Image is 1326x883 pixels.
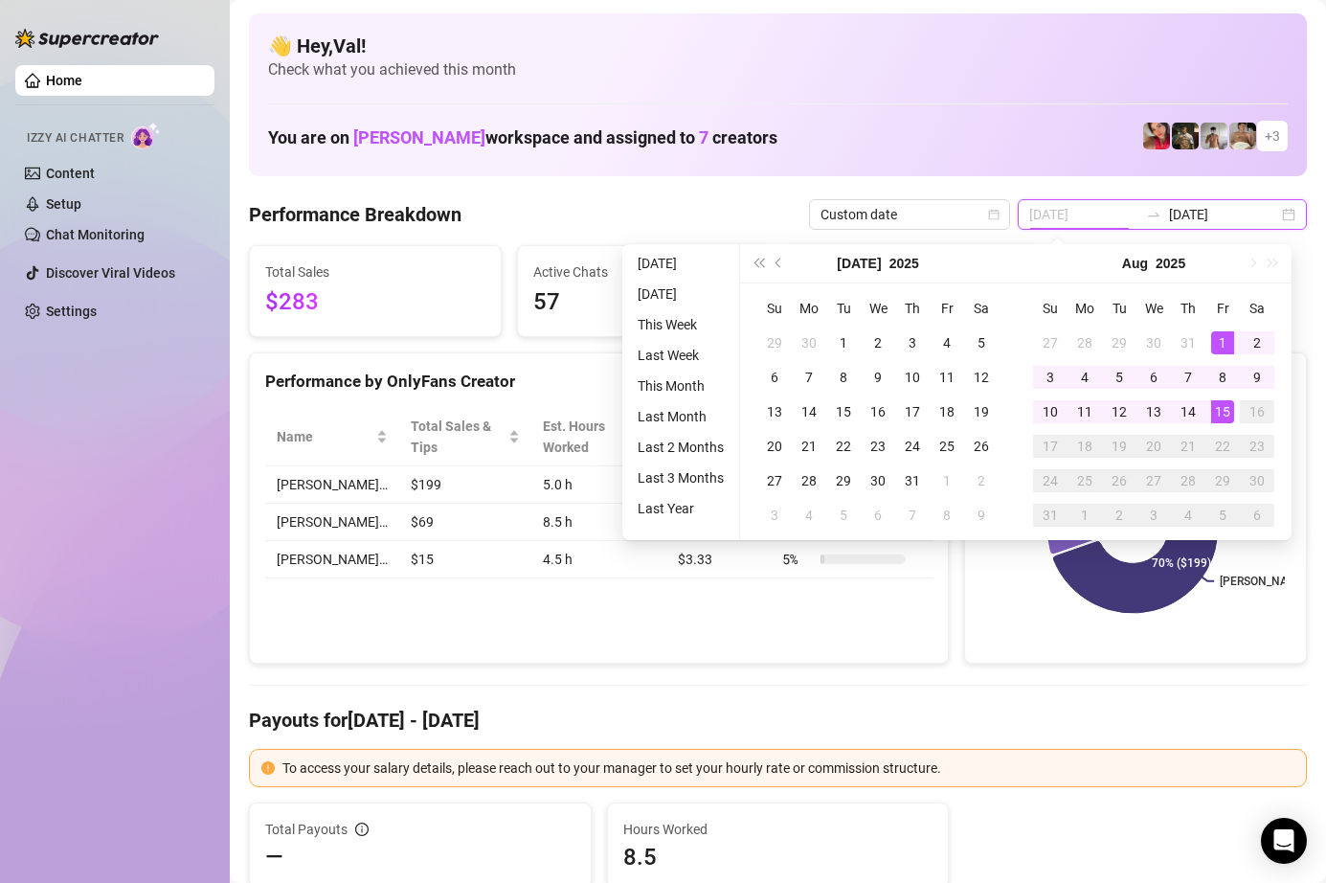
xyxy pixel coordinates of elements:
td: 2025-08-27 [1136,464,1171,498]
div: 15 [1211,400,1234,423]
div: 20 [1142,435,1165,458]
th: Th [1171,291,1205,326]
td: 2025-07-12 [964,360,999,395]
div: 27 [1039,331,1062,354]
button: Choose a month [1122,244,1148,283]
button: Last year (Control + left) [748,244,769,283]
td: 2025-07-22 [826,429,861,464]
h4: 👋 Hey, Val ! [268,33,1288,59]
td: 2025-07-14 [792,395,826,429]
div: 4 [1073,366,1096,389]
img: Tony [1172,123,1199,149]
li: [DATE] [630,252,731,275]
td: 2025-09-02 [1102,498,1136,532]
div: 4 [798,504,820,527]
th: Su [757,291,792,326]
div: 9 [866,366,889,389]
div: 30 [1246,469,1269,492]
th: Total Sales & Tips [399,408,531,466]
td: 2025-08-25 [1068,464,1102,498]
span: — [265,842,283,872]
div: 30 [866,469,889,492]
span: Custom date [820,200,999,229]
div: 4 [1177,504,1200,527]
td: 2025-08-10 [1033,395,1068,429]
div: 29 [832,469,855,492]
span: 8.5 [623,842,933,872]
th: Tu [826,291,861,326]
td: 2025-07-11 [930,360,964,395]
div: 3 [1142,504,1165,527]
span: 57 [533,284,753,321]
div: 18 [935,400,958,423]
li: Last Year [630,497,731,520]
span: info-circle [355,823,369,836]
td: 2025-08-02 [1240,326,1274,360]
div: 5 [970,331,993,354]
td: 2025-07-18 [930,395,964,429]
span: to [1146,207,1161,222]
td: 2025-08-04 [792,498,826,532]
td: 2025-09-01 [1068,498,1102,532]
td: 2025-07-30 [1136,326,1171,360]
span: Total Sales [265,261,485,283]
div: 25 [1073,469,1096,492]
th: Fr [930,291,964,326]
td: [PERSON_NAME]… [265,504,399,541]
div: 10 [1039,400,1062,423]
div: 3 [763,504,786,527]
a: Discover Viral Videos [46,265,175,281]
li: Last Month [630,405,731,428]
td: 2025-08-05 [1102,360,1136,395]
div: 22 [1211,435,1234,458]
li: Last Week [630,344,731,367]
div: 7 [901,504,924,527]
button: Choose a year [889,244,919,283]
button: Choose a year [1156,244,1185,283]
span: Izzy AI Chatter [27,129,124,147]
td: 2025-07-05 [964,326,999,360]
div: 15 [832,400,855,423]
th: Sa [964,291,999,326]
th: Tu [1102,291,1136,326]
td: 2025-08-06 [1136,360,1171,395]
th: Sa [1240,291,1274,326]
td: 2025-07-13 [757,395,792,429]
td: 2025-08-01 [1205,326,1240,360]
li: Last 2 Months [630,436,731,459]
button: Choose a month [837,244,881,283]
td: 2025-08-12 [1102,395,1136,429]
div: 1 [1073,504,1096,527]
td: 8.5 h [531,504,666,541]
td: 2025-08-29 [1205,464,1240,498]
div: 29 [1211,469,1234,492]
div: 27 [763,469,786,492]
td: $3.33 [666,541,771,578]
td: $15 [399,541,531,578]
div: 11 [935,366,958,389]
td: 2025-08-19 [1102,429,1136,464]
input: Start date [1029,204,1138,225]
div: 31 [901,469,924,492]
span: Total Sales & Tips [411,416,505,458]
div: Est. Hours Worked [543,416,640,458]
input: End date [1169,204,1278,225]
th: Fr [1205,291,1240,326]
td: [PERSON_NAME]… [265,466,399,504]
td: $199 [399,466,531,504]
div: 1 [935,469,958,492]
td: 2025-08-01 [930,464,964,498]
li: This Month [630,374,731,397]
a: Settings [46,304,97,319]
div: 14 [798,400,820,423]
span: [PERSON_NAME] [353,127,485,147]
td: 2025-08-03 [757,498,792,532]
div: 5 [832,504,855,527]
div: 28 [798,469,820,492]
button: Previous month (PageUp) [769,244,790,283]
div: 1 [1211,331,1234,354]
span: exclamation-circle [261,761,275,775]
td: 2025-07-29 [826,464,861,498]
div: 12 [1108,400,1131,423]
a: Chat Monitoring [46,227,145,242]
